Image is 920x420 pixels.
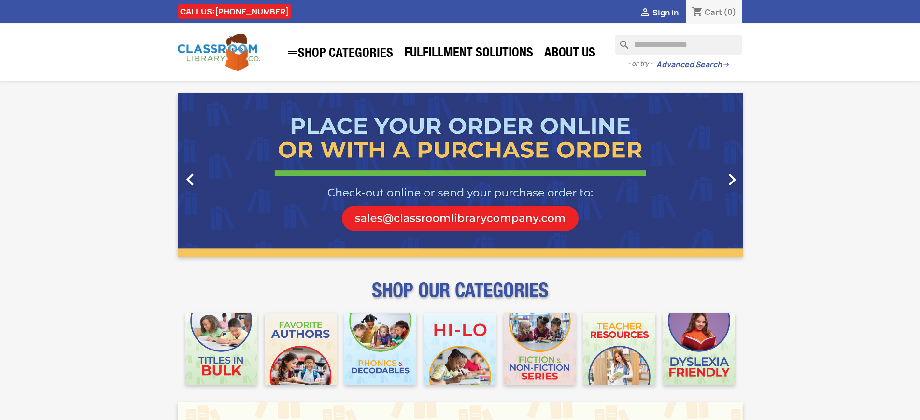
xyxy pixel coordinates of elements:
span: → [722,60,729,70]
i:  [178,168,202,192]
img: CLC_Phonics_And_Decodables_Mobile.jpg [344,313,416,385]
span: - or try - [628,59,656,69]
i:  [286,48,298,59]
a: Advanced Search→ [656,60,729,70]
img: CLC_HiLo_Mobile.jpg [424,313,496,385]
a: Fulfillment Solutions [399,44,538,64]
a: [PHONE_NUMBER] [215,6,289,17]
a: About Us [539,44,600,64]
a: SHOP CATEGORIES [282,43,398,64]
i: shopping_cart [692,7,703,18]
span: Sign in [652,7,679,18]
i: search [615,35,626,47]
a:  Sign in [639,7,679,18]
ul: Carousel container [178,93,743,257]
img: CLC_Dyslexia_Mobile.jpg [663,313,735,385]
a: Next [658,93,743,257]
img: CLC_Favorite_Authors_Mobile.jpg [265,313,337,385]
img: CLC_Teacher_Resources_Mobile.jpg [583,313,655,385]
i:  [720,168,744,192]
img: Classroom Library Company [178,34,260,71]
div: CALL US: [178,4,291,19]
span: Cart [705,7,722,17]
img: CLC_Bulk_Mobile.jpg [185,313,257,385]
a: Previous [178,93,263,257]
span: (0) [723,7,736,17]
input: Search [615,35,742,55]
i:  [639,7,651,19]
img: CLC_Fiction_Nonfiction_Mobile.jpg [504,313,576,385]
p: SHOP OUR CATEGORIES [178,288,743,305]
